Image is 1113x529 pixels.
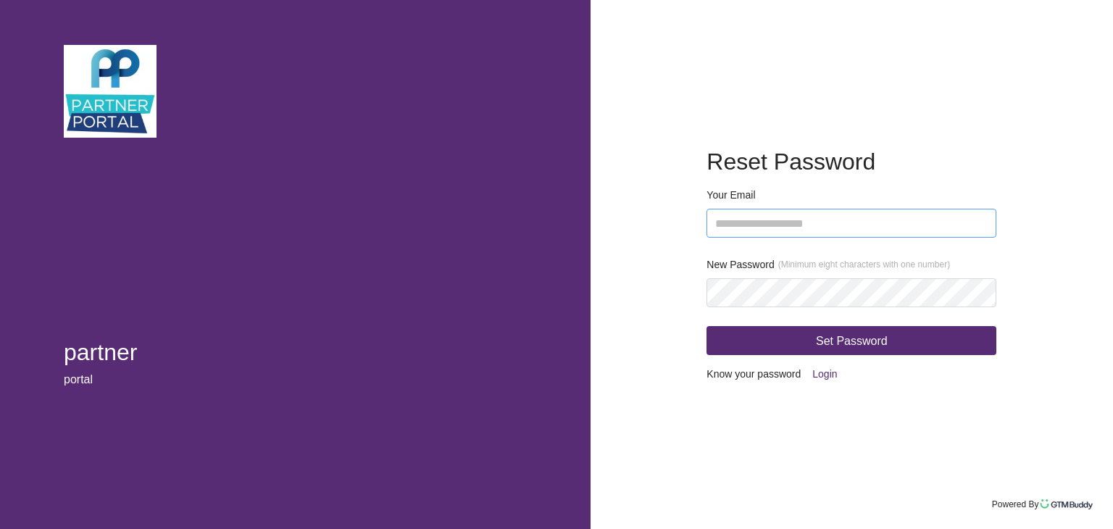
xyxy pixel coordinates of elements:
button: Set Password [706,326,996,355]
label: Your Email [706,187,755,203]
span: (Minimum eight characters with one number) [778,258,950,272]
img: GTM Buddy [1038,498,1095,511]
span: Login [812,363,837,385]
div: partner [64,339,527,366]
label: New Password [706,257,950,272]
div: portal [64,373,527,386]
div: Reset Password [706,143,996,180]
div: Powered By [992,499,1039,509]
div: Know your password [706,362,996,386]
